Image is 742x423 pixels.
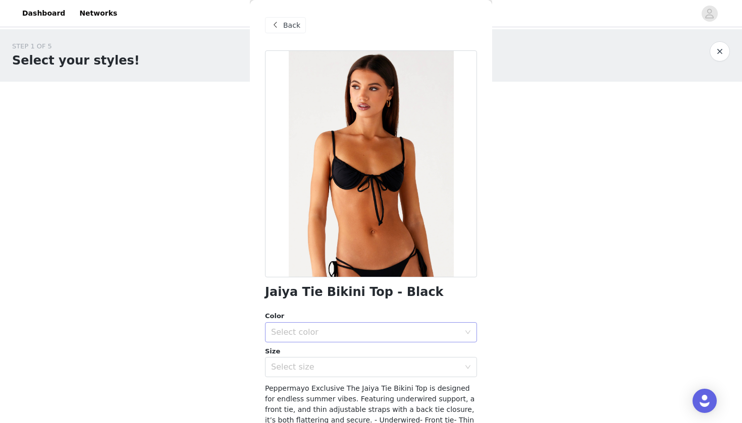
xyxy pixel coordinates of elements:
[265,311,477,321] div: Color
[465,329,471,336] i: icon: down
[16,2,71,25] a: Dashboard
[693,389,717,413] div: Open Intercom Messenger
[283,20,300,31] span: Back
[73,2,123,25] a: Networks
[12,51,140,70] h1: Select your styles!
[271,362,460,372] div: Select size
[705,6,714,22] div: avatar
[265,346,477,356] div: Size
[465,364,471,371] i: icon: down
[271,327,460,337] div: Select color
[12,41,140,51] div: STEP 1 OF 5
[265,285,444,299] h1: Jaiya Tie Bikini Top - Black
